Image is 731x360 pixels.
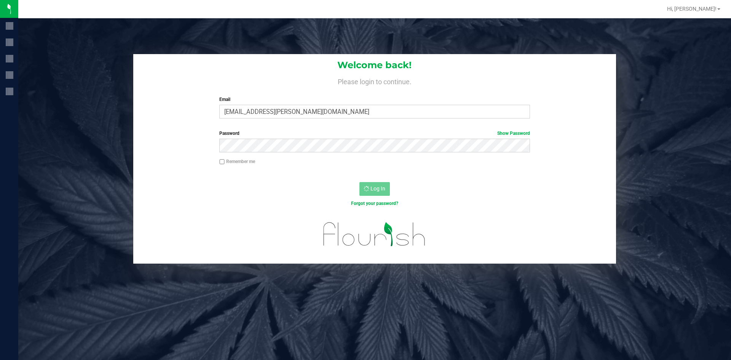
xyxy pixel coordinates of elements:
button: Log In [359,182,390,196]
h1: Welcome back! [133,60,616,70]
input: Remember me [219,159,225,165]
a: Forgot your password? [351,201,398,206]
label: Email [219,96,530,103]
a: Show Password [497,131,530,136]
img: flourish_logo.svg [314,215,435,254]
h4: Please login to continue. [133,76,616,85]
span: Password [219,131,239,136]
label: Remember me [219,158,255,165]
span: Hi, [PERSON_NAME]! [667,6,717,12]
span: Log In [370,186,385,192]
